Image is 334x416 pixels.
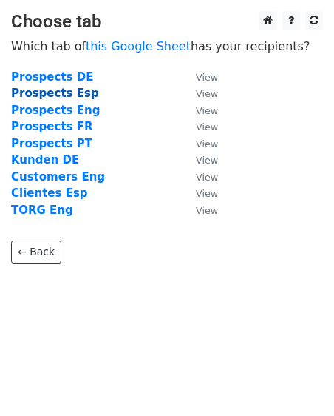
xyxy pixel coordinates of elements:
[11,120,93,133] a: Prospects FR
[11,38,323,54] p: Which tab of has your recipients?
[260,345,334,416] div: Chat-Widget
[181,104,218,117] a: View
[11,87,99,100] a: Prospects Esp
[181,153,218,167] a: View
[196,105,218,116] small: View
[11,170,105,184] a: Customers Eng
[196,121,218,132] small: View
[11,241,61,264] a: ← Back
[181,120,218,133] a: View
[86,39,191,53] a: this Google Sheet
[196,72,218,83] small: View
[181,187,218,200] a: View
[181,70,218,84] a: View
[11,204,73,217] a: TORG Eng
[196,172,218,183] small: View
[196,88,218,99] small: View
[196,205,218,216] small: View
[11,153,79,167] a: Kunden DE
[11,137,92,150] a: Prospects PT
[11,104,100,117] a: Prospects Eng
[196,155,218,166] small: View
[181,170,218,184] a: View
[11,11,323,33] h3: Choose tab
[11,70,93,84] a: Prospects DE
[181,87,218,100] a: View
[11,187,88,200] a: Clientes Esp
[260,345,334,416] iframe: Chat Widget
[181,137,218,150] a: View
[196,188,218,199] small: View
[181,204,218,217] a: View
[196,138,218,150] small: View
